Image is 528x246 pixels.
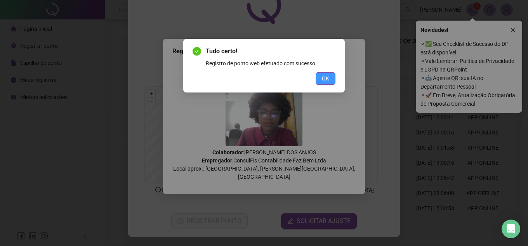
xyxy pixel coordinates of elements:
[322,74,329,83] span: OK
[316,72,335,85] button: OK
[206,59,335,68] div: Registro de ponto web efetuado com sucesso.
[193,47,201,56] span: check-circle
[502,220,520,238] div: Open Intercom Messenger
[206,47,335,56] span: Tudo certo!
